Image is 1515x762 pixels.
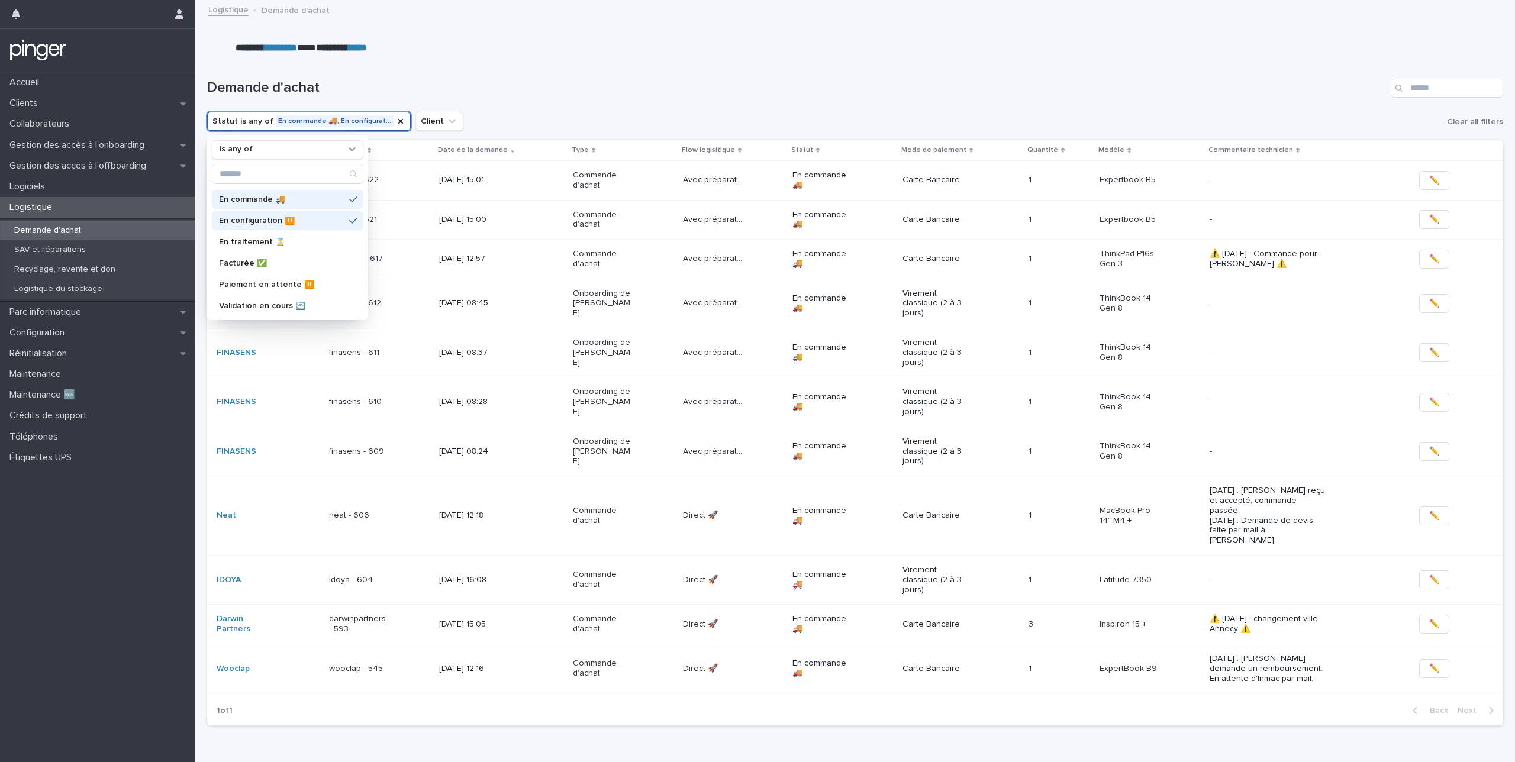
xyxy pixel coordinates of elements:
p: ThinkPad P16s Gen 3 [1100,249,1159,269]
p: Onboarding de [PERSON_NAME] [573,437,632,466]
button: ✏️ [1419,210,1449,229]
button: ✏️ [1419,442,1449,461]
p: [DATE] 15:00 [439,215,498,225]
p: Commande d'achat [573,249,632,269]
p: [DATE] 12:57 [439,254,498,264]
a: FINASENS [217,348,256,358]
p: [DATE] 12:18 [439,511,498,521]
p: [DATE] : [PERSON_NAME] reçu et accepté, commande passée. [DATE] : Demande de devis faite par mail... [1210,486,1328,545]
tr: Skaleet skaleet - 621[DATE] 15:00Commande d'achatAvec préparation 🛠️Avec préparation 🛠️ En comman... [207,200,1503,240]
p: Avec préparation 🛠️ [683,346,744,358]
input: Search [1391,79,1503,98]
button: ✏️ [1419,171,1449,190]
p: - [1210,348,1328,358]
p: Demande d'achat [262,3,330,16]
p: Virement classique (2 à 3 jours) [902,289,962,318]
p: Virement classique (2 à 3 jours) [902,338,962,367]
p: Avec préparation 🛠️ [683,395,744,407]
a: FINASENS [217,397,256,407]
p: finasens - 611 [329,348,388,358]
button: ✏️ [1419,615,1449,634]
p: Modèle [1098,144,1124,157]
p: Maintenance 🆕 [5,389,85,401]
p: - [1210,447,1328,457]
p: finasens - 610 [329,397,388,407]
p: 1 [1029,508,1034,521]
p: Maintenance [5,369,70,380]
span: ✏️ [1429,396,1439,408]
p: En commande 🚚​ [792,506,852,526]
p: ExpertBook B9 [1100,664,1159,674]
p: Direct 🚀 [683,661,720,674]
span: ✏️ [1429,347,1439,359]
tr: Weekera weekera - 617[DATE] 12:57Commande d'achatAvec préparation 🛠️Avec préparation 🛠️ En comman... [207,240,1503,279]
p: Direct 🚀 [683,508,720,521]
p: Gestion des accès à l’onboarding [5,140,154,151]
span: Back [1423,706,1448,715]
p: Carte Bancaire [902,664,962,674]
p: Collaborateurs [5,118,79,130]
p: 1 [1029,661,1034,674]
p: Parc informatique [5,306,91,318]
p: Crédits de support [5,410,96,421]
p: Virement classique (2 à 3 jours) [902,437,962,466]
p: MacBook Pro 14" M4 + [1100,506,1159,526]
p: ThinkBook 14 Gen 8 [1100,343,1159,363]
a: Darwin Partners [217,614,276,634]
p: Carte Bancaire [902,619,962,629]
p: 1 [1029,395,1034,407]
p: idoya - 604 [329,575,388,585]
a: FINASENS [217,447,256,457]
p: SAV et réparations [5,245,95,255]
p: Commande d'achat [573,570,632,590]
button: ✏️ [1419,294,1449,313]
h1: Demande d'achat [207,79,1386,96]
p: Date de la demande [438,144,508,157]
tr: FINASENS finasens - 611[DATE] 08:37Onboarding de [PERSON_NAME]Avec préparation 🛠️Avec préparation... [207,328,1503,377]
tr: FINASENS finasens - 609[DATE] 08:24Onboarding de [PERSON_NAME]Avec préparation 🛠️Avec préparation... [207,427,1503,476]
a: Logistique [208,2,249,16]
p: darwinpartners - 593 [329,614,388,634]
tr: IDOYA idoya - 604[DATE] 16:08Commande d'achatDirect 🚀Direct 🚀 En commande 🚚​Virement classique (2... [207,556,1503,605]
p: Avec préparation 🛠️ [683,173,744,185]
p: Avec préparation 🛠️ [683,296,744,308]
button: ✏️ [1419,659,1449,678]
p: 1 [1029,173,1034,185]
p: Expertbook B5 [1100,175,1159,185]
p: Gestion des accès à l’offboarding [5,160,156,172]
p: En commande 🚚​ [792,570,852,590]
p: En traitement ⏳ [219,238,344,246]
p: ⚠️ [DATE] : changement ville Annecy ⚠️ [1210,614,1328,634]
p: Configuration [5,327,74,338]
p: Type [572,144,589,157]
p: En commande 🚚​ [792,210,852,230]
span: ✏️ [1429,663,1439,674]
p: En commande 🚚​ [792,170,852,190]
input: Search [212,164,363,183]
p: Avec préparation 🛠️ [683,444,744,457]
p: Logistique [5,202,62,213]
p: En configuration ⏸️ [219,217,344,225]
span: ✏️ [1429,574,1439,586]
p: [DATE] 08:45 [439,298,498,308]
span: ✏️ [1429,445,1439,457]
p: Facturée ✅ [219,259,344,267]
p: Avec préparation 🛠️ [683,251,744,264]
p: Flow logisitique [682,144,735,157]
p: ThinkBook 14 Gen 8 [1100,441,1159,461]
p: Étiquettes UPS [5,452,81,463]
p: neat - 606 [329,511,388,521]
p: - [1210,397,1328,407]
p: En commande 🚚​ [219,195,344,204]
button: Client [415,112,463,131]
span: Clear all filters [1447,118,1503,126]
a: Neat [217,511,236,521]
p: [DATE] : [PERSON_NAME] demande un remboursement. En attente d'Inmac par mail. [1210,654,1328,683]
p: En commande 🚚​ [792,614,852,634]
p: Logistique du stockage [5,284,112,294]
p: Demande d'achat [5,225,91,235]
p: [DATE] 15:01 [439,175,498,185]
span: ✏️ [1429,618,1439,630]
p: Réinitialisation [5,348,76,359]
p: En commande 🚚​ [792,343,852,363]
